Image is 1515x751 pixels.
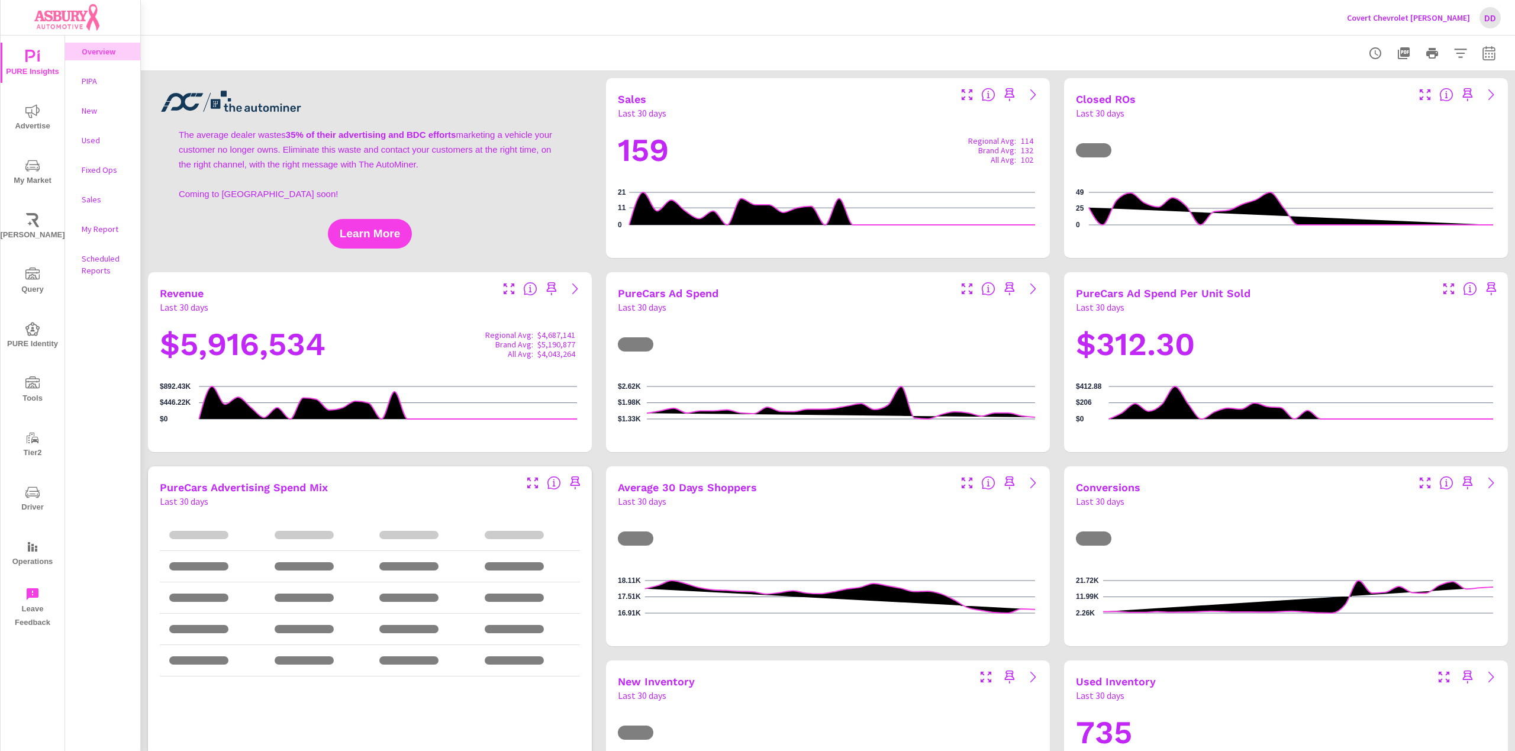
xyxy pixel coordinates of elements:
[618,675,695,688] h5: New Inventory
[618,221,622,229] text: 0
[65,131,140,149] div: Used
[645,623,686,634] p: [DATE]
[618,593,641,601] text: 17.51K
[160,300,208,314] p: Last 30 days
[1455,428,1496,440] p: [DATE]
[82,194,131,205] p: Sales
[1477,41,1501,65] button: Select Date Range
[523,473,542,492] button: Make Fullscreen
[4,431,61,460] span: Tier2
[618,576,641,585] text: 18.11K
[160,481,328,494] h5: PureCars Advertising Spend Mix
[618,481,757,494] h5: Average 30 Days Shoppers
[1000,473,1019,492] span: Save this to your personalized report
[1076,93,1136,105] h5: Closed ROs
[1458,668,1477,686] span: Save this to your personalized report
[495,340,533,349] p: Brand Avg:
[1109,428,1150,440] p: [DATE]
[1416,85,1435,104] button: Make Fullscreen
[981,282,995,296] span: Total cost of media for all PureCars channels for the selected dealership group over the selected...
[1076,494,1124,508] p: Last 30 days
[65,72,140,90] div: PIPA
[1449,41,1472,65] button: Apply Filters
[566,279,585,298] a: See more details in report
[1103,623,1145,634] p: [DATE]
[1021,136,1033,146] p: 114
[65,191,140,208] div: Sales
[1439,88,1453,102] span: Number of Repair Orders Closed by the selected dealership group over the selected time range. [So...
[1076,593,1099,601] text: 11.99K
[499,279,518,298] button: Make Fullscreen
[537,340,575,349] p: $5,190,877
[618,399,641,407] text: $1.98K
[958,85,976,104] button: Make Fullscreen
[1076,324,1496,365] h1: $312.30
[618,130,1038,170] h1: 159
[618,494,666,508] p: Last 30 days
[1076,204,1084,212] text: 25
[997,623,1038,634] p: [DATE]
[629,234,671,246] p: [DATE]
[160,415,168,423] text: $0
[160,324,580,365] h1: $5,916,534
[65,43,140,60] div: Overview
[199,428,240,440] p: [DATE]
[1076,287,1250,299] h5: PureCars Ad Spend Per Unit Sold
[65,161,140,179] div: Fixed Ops
[485,330,533,340] p: Regional Avg:
[1420,41,1444,65] button: Print Report
[547,476,561,490] span: This table looks at how you compare to the amount of budget you spend per channel as opposed to y...
[1076,382,1102,391] text: $412.88
[82,253,131,276] p: Scheduled Reports
[1076,576,1099,585] text: 21.72K
[618,287,718,299] h5: PureCars Ad Spend
[1021,155,1033,165] p: 102
[618,688,666,702] p: Last 30 days
[65,102,140,120] div: New
[997,234,1038,246] p: [DATE]
[981,88,995,102] span: Number of vehicles sold by the dealership over the selected date range. [Source: This data is sou...
[1458,473,1477,492] span: Save this to your personalized report
[82,223,131,235] p: My Report
[1076,300,1124,314] p: Last 30 days
[1076,221,1080,229] text: 0
[618,609,641,617] text: 16.91K
[1076,609,1095,617] text: 2.26K
[539,428,580,440] p: [DATE]
[958,473,976,492] button: Make Fullscreen
[1000,85,1019,104] span: Save this to your personalized report
[566,473,585,492] span: Save this to your personalized report
[1089,234,1130,246] p: [DATE]
[647,428,688,440] p: [DATE]
[618,106,666,120] p: Last 30 days
[978,146,1016,155] p: Brand Avg:
[1482,279,1501,298] span: Save this to your personalized report
[618,188,626,196] text: 21
[991,155,1016,165] p: All Avg:
[82,75,131,87] p: PIPA
[1482,473,1501,492] a: See more details in report
[618,382,641,391] text: $2.62K
[65,250,140,279] div: Scheduled Reports
[4,213,61,242] span: [PERSON_NAME]
[4,485,61,514] span: Driver
[997,428,1038,440] p: [DATE]
[160,399,191,407] text: $446.22K
[508,349,533,359] p: All Avg:
[4,540,61,569] span: Operations
[1024,668,1043,686] a: See more details in report
[537,349,575,359] p: $4,043,264
[1,36,65,634] div: nav menu
[1455,623,1496,634] p: [DATE]
[1458,85,1477,104] span: Save this to your personalized report
[4,159,61,188] span: My Market
[82,46,131,57] p: Overview
[160,287,204,299] h5: Revenue
[1076,675,1156,688] h5: Used Inventory
[1024,279,1043,298] a: See more details in report
[981,476,995,490] span: A rolling 30 day total of daily Shoppers on the dealership website, averaged over the selected da...
[1435,668,1453,686] button: Make Fullscreen
[1024,473,1043,492] a: See more details in report
[1439,476,1453,490] span: The number of dealer-specified goals completed by a visitor. [Source: This data is provided by th...
[1076,399,1092,407] text: $206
